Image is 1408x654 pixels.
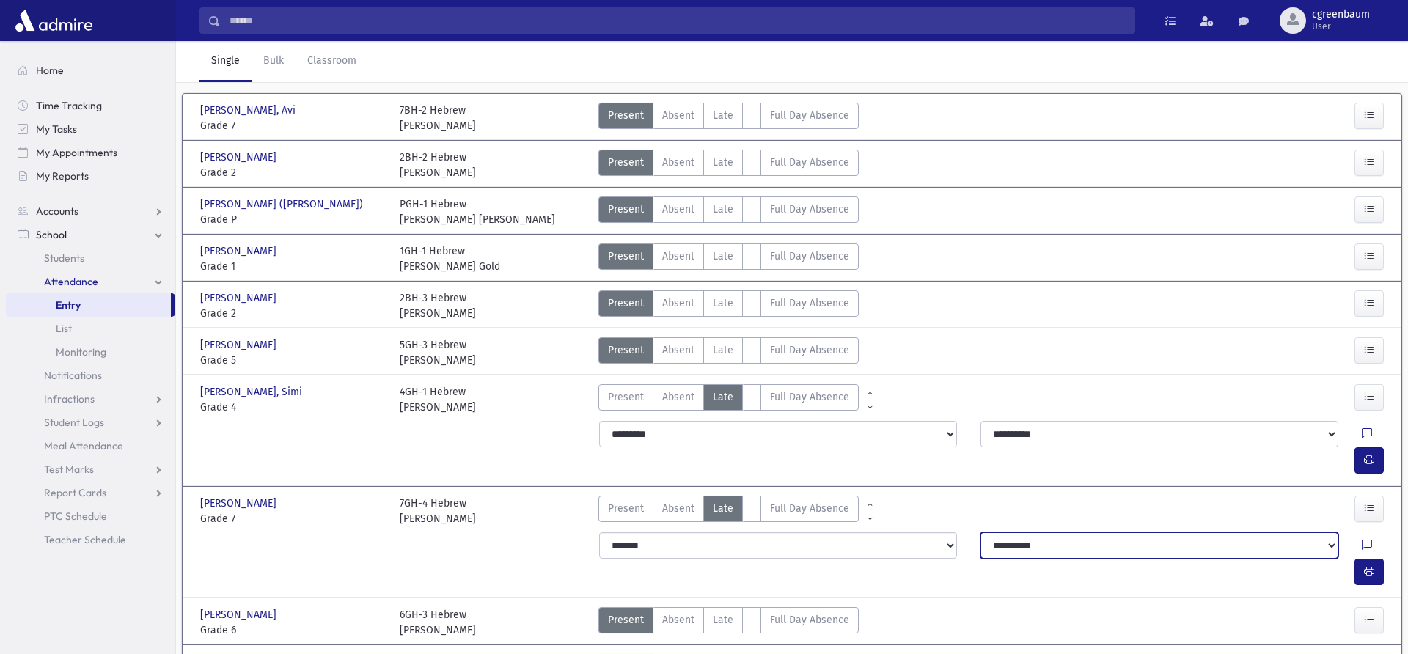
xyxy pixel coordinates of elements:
[713,389,733,405] span: Late
[713,612,733,628] span: Late
[662,389,694,405] span: Absent
[770,612,849,628] span: Full Day Absence
[200,607,279,622] span: [PERSON_NAME]
[608,155,644,170] span: Present
[608,612,644,628] span: Present
[598,150,859,180] div: AttTypes
[6,528,175,551] a: Teacher Schedule
[200,384,305,400] span: [PERSON_NAME], Simi
[608,108,644,123] span: Present
[200,400,385,415] span: Grade 4
[36,99,102,112] span: Time Tracking
[713,249,733,264] span: Late
[6,164,175,188] a: My Reports
[400,290,476,321] div: 2BH-3 Hebrew [PERSON_NAME]
[662,155,694,170] span: Absent
[6,411,175,434] a: Student Logs
[44,416,104,429] span: Student Logs
[56,298,81,312] span: Entry
[770,501,849,516] span: Full Day Absence
[6,246,175,270] a: Students
[200,622,385,638] span: Grade 6
[6,117,175,141] a: My Tasks
[608,295,644,311] span: Present
[6,317,175,340] a: List
[6,434,175,458] a: Meal Attendance
[200,259,385,274] span: Grade 1
[400,243,500,274] div: 1GH-1 Hebrew [PERSON_NAME] Gold
[1312,9,1370,21] span: cgreenbaum
[221,7,1134,34] input: Search
[200,511,385,526] span: Grade 7
[44,486,106,499] span: Report Cards
[200,165,385,180] span: Grade 2
[296,41,368,82] a: Classroom
[1312,21,1370,32] span: User
[200,150,279,165] span: [PERSON_NAME]
[400,150,476,180] div: 2BH-2 Hebrew [PERSON_NAME]
[662,501,694,516] span: Absent
[44,275,98,288] span: Attendance
[200,496,279,511] span: [PERSON_NAME]
[44,439,123,452] span: Meal Attendance
[6,293,171,317] a: Entry
[36,205,78,218] span: Accounts
[252,41,296,82] a: Bulk
[6,59,175,82] a: Home
[400,384,476,415] div: 4GH-1 Hebrew [PERSON_NAME]
[598,607,859,638] div: AttTypes
[400,103,476,133] div: 7BH-2 Hebrew [PERSON_NAME]
[6,504,175,528] a: PTC Schedule
[662,108,694,123] span: Absent
[200,118,385,133] span: Grade 7
[44,251,84,265] span: Students
[713,202,733,217] span: Late
[770,108,849,123] span: Full Day Absence
[598,103,859,133] div: AttTypes
[56,322,72,335] span: List
[608,249,644,264] span: Present
[6,481,175,504] a: Report Cards
[200,212,385,227] span: Grade P
[6,387,175,411] a: Infractions
[200,306,385,321] span: Grade 2
[200,196,366,212] span: [PERSON_NAME] ([PERSON_NAME])
[608,501,644,516] span: Present
[713,295,733,311] span: Late
[44,463,94,476] span: Test Marks
[200,290,279,306] span: [PERSON_NAME]
[770,342,849,358] span: Full Day Absence
[44,533,126,546] span: Teacher Schedule
[12,6,96,35] img: AdmirePro
[44,510,107,523] span: PTC Schedule
[44,392,95,405] span: Infractions
[713,342,733,358] span: Late
[598,196,859,227] div: AttTypes
[6,364,175,387] a: Notifications
[598,384,859,415] div: AttTypes
[770,295,849,311] span: Full Day Absence
[770,389,849,405] span: Full Day Absence
[200,337,279,353] span: [PERSON_NAME]
[713,155,733,170] span: Late
[6,458,175,481] a: Test Marks
[200,103,298,118] span: [PERSON_NAME], Avi
[36,169,89,183] span: My Reports
[400,607,476,638] div: 6GH-3 Hebrew [PERSON_NAME]
[400,196,555,227] div: PGH-1 Hebrew [PERSON_NAME] [PERSON_NAME]
[598,337,859,368] div: AttTypes
[713,501,733,516] span: Late
[598,243,859,274] div: AttTypes
[598,290,859,321] div: AttTypes
[608,342,644,358] span: Present
[36,228,67,241] span: School
[608,389,644,405] span: Present
[713,108,733,123] span: Late
[200,353,385,368] span: Grade 5
[6,141,175,164] a: My Appointments
[56,345,106,359] span: Monitoring
[662,249,694,264] span: Absent
[400,496,476,526] div: 7GH-4 Hebrew [PERSON_NAME]
[770,202,849,217] span: Full Day Absence
[199,41,252,82] a: Single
